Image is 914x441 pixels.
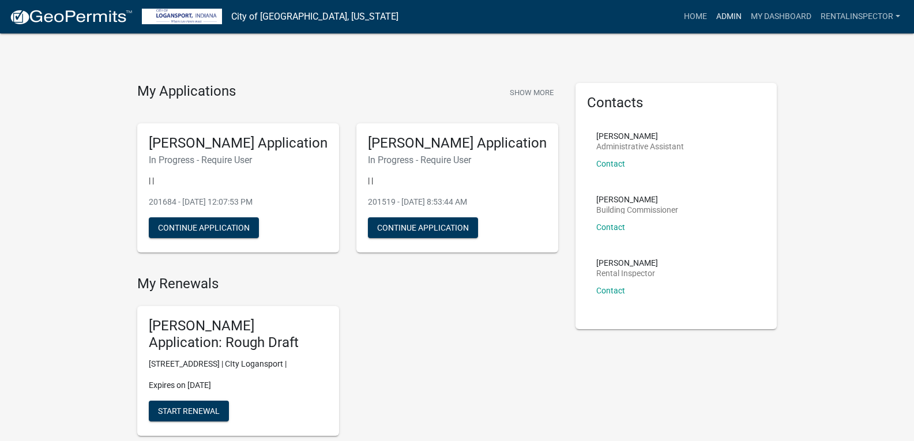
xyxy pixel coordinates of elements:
img: City of Logansport, Indiana [142,9,222,24]
h5: Contacts [587,95,766,111]
p: 201684 - [DATE] 12:07:53 PM [149,196,328,208]
h6: In Progress - Require User [149,154,328,165]
a: Contact [596,286,625,295]
a: Contact [596,223,625,232]
p: [PERSON_NAME] [596,195,678,203]
h5: [PERSON_NAME] Application [149,135,328,152]
p: Rental Inspector [596,269,658,277]
p: | | [149,175,328,187]
p: Administrative Assistant [596,142,684,150]
p: Building Commissioner [596,206,678,214]
button: Continue Application [149,217,259,238]
button: Continue Application [368,217,478,238]
a: Home [679,6,712,28]
h5: [PERSON_NAME] Application [368,135,547,152]
p: [STREET_ADDRESS] | CIty Logansport | [149,358,328,370]
a: Admin [712,6,746,28]
p: [PERSON_NAME] [596,259,658,267]
h6: In Progress - Require User [368,154,547,165]
button: Start Renewal [149,401,229,421]
a: City of [GEOGRAPHIC_DATA], [US_STATE] [231,7,398,27]
span: Start Renewal [158,406,220,415]
p: Expires on [DATE] [149,379,328,391]
a: My Dashboard [746,6,816,28]
h5: [PERSON_NAME] Application: Rough Draft [149,318,328,351]
h4: My Applications [137,83,236,100]
a: rentalinspector [816,6,905,28]
p: | | [368,175,547,187]
button: Show More [505,83,558,102]
p: [PERSON_NAME] [596,132,684,140]
h4: My Renewals [137,276,558,292]
p: 201519 - [DATE] 8:53:44 AM [368,196,547,208]
a: Contact [596,159,625,168]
